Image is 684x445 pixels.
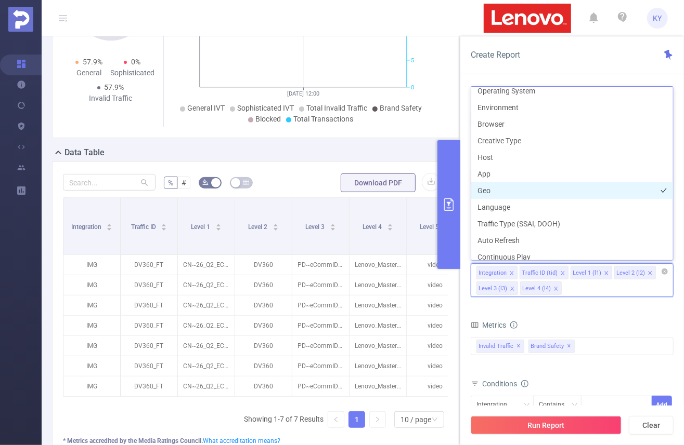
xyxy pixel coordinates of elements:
[293,115,353,123] span: Total Transactions
[471,199,673,215] li: Language
[407,356,463,376] p: video
[107,222,112,225] i: icon: caret-up
[105,83,124,91] span: 57.9%
[407,295,463,315] p: video
[363,223,383,231] span: Level 4
[330,222,336,228] div: Sort
[63,275,120,295] p: IMG
[203,437,280,444] a: What accreditation means?
[235,336,292,356] p: DV360
[520,266,569,279] li: Traffic ID (tid)
[121,316,177,335] p: DV360_FT
[521,380,528,387] i: icon: info-circle
[479,266,507,280] div: Integration
[63,356,120,376] p: IMG
[476,396,514,413] div: Integration
[330,226,335,230] i: icon: caret-down
[243,179,249,185] i: icon: table
[8,7,33,32] img: Protected Media
[407,336,463,356] p: video
[471,215,673,232] li: Traffic Type (SSAI, DOOH)
[255,115,281,123] span: Blocked
[661,154,667,160] i: icon: check
[235,376,292,396] p: DV360
[471,132,673,149] li: Creative Type
[341,173,416,192] button: Download PDF
[572,402,578,409] i: icon: down
[350,316,406,335] p: Lenovo_Master_DVAST_1080x1920_15s_RTG.zip [5322848]
[369,411,386,428] li: Next Page
[661,171,667,177] i: icon: check
[63,336,120,356] p: IMG
[121,295,177,315] p: DV360_FT
[471,149,673,166] li: Host
[479,282,507,295] div: Level 3 (l3)
[161,226,167,230] i: icon: caret-down
[662,268,668,275] i: icon: close-circle
[476,281,518,295] li: Level 3 (l3)
[401,412,431,427] div: 10 / page
[63,295,120,315] p: IMG
[64,146,105,159] h2: Data Table
[510,286,515,292] i: icon: close
[471,321,506,329] span: Metrics
[202,179,209,185] i: icon: bg-colors
[411,57,414,64] tspan: 5
[471,83,673,99] li: Operating System
[67,68,111,78] div: General
[517,340,521,353] span: ✕
[106,222,112,228] div: Sort
[571,266,612,279] li: Level 1 (l1)
[629,416,674,435] button: Clear
[292,336,349,356] p: PD~eCommIDG_US_FY26Q2_MK~US_CN~PROS-SMB Purchase_DCO Video_PB~DV360_OB~PROS_RT~CPM_IT~POE_VV~N_DT...
[350,336,406,356] p: Lenovo_Master_DVAST_1080x1920_15s.zip [5302906]
[178,255,235,275] p: CN~26_Q2_ECOM_ALLFLIGHTS_DCOVideo_DV360_MSJumpstart_YR~26_QR~Q2_BU~ECOMM_BS~ECOMM_SB~LENOVO_SC~MP...
[524,402,530,409] i: icon: down
[89,93,133,104] div: Invalid Traffic
[121,336,177,356] p: DV360_FT
[652,396,672,414] button: Add
[292,255,349,275] p: PD~eCommIDG_US_FY26Q2_MK~US_CN~RTG-Shopper_DCO Video_PB~DV360_OB~RETG_RT~CPM_IT~POE_VV~N_DT~CROSS...
[604,271,609,277] i: icon: close
[63,174,156,191] input: Search...
[471,249,673,265] li: Continuous Play
[661,88,667,94] i: icon: check
[420,223,441,231] span: Level 5
[191,223,212,231] span: Level 1
[661,121,667,127] i: icon: check
[387,222,393,225] i: icon: caret-up
[375,416,381,423] i: icon: right
[161,222,167,228] div: Sort
[411,30,417,37] tspan: 10
[616,266,645,280] div: Level 2 (l2)
[661,221,667,227] i: icon: check
[292,376,349,396] p: PD~eCommIDG_CA_FY26Q2_MK~CA_CN~RTG-Gamer_DCO Video_PB~DV360_OB~RETG_RT~CPM_IT~POE_VV~N_DT~CROSS_T...
[432,416,438,424] i: icon: down
[520,281,562,295] li: Level 4 (l4)
[349,411,365,428] li: 1
[661,237,667,244] i: icon: check
[407,376,463,396] p: video
[306,104,367,112] span: Total Invalid Traffic
[522,282,551,295] div: Level 4 (l4)
[83,58,102,66] span: 57.9%
[121,376,177,396] p: DV360_FT
[522,266,558,280] div: Traffic ID (tid)
[248,223,269,231] span: Level 2
[330,222,335,225] i: icon: caret-up
[328,411,344,428] li: Previous Page
[573,266,601,280] div: Level 1 (l1)
[471,182,673,199] li: Geo
[292,316,349,335] p: PD~eCommIDG_US_FY26Q2_MK~US_CN~RTG-SMB Purchase_DCO Video_PB~DV360_OB~RETG_RT~CPM_IT~POE_VV~N_DT~...
[553,286,559,292] i: icon: close
[121,255,177,275] p: DV360_FT
[111,68,154,78] div: Sophisticated
[273,222,279,228] div: Sort
[292,295,349,315] p: PD~eCommIDG_CA_FY26Q2_MK~CA_CN~RTG-Shopper_DCO Video_PB~DV360_OB~RETG_RT~CPM_IT~POE_VV~N_DT~CROSS...
[380,104,422,112] span: Brand Safety
[178,316,235,335] p: CN~26_Q2_ECOM_ALLFLIGHTS_DCOVideo_DV360_MSJumpstart_YR~26_QR~Q2_BU~ECOMM_BS~ECOMM_SB~LENOVO_SC~MP...
[273,222,278,225] i: icon: caret-up
[131,58,140,66] span: 0%
[567,340,572,353] span: ✕
[471,116,673,132] li: Browser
